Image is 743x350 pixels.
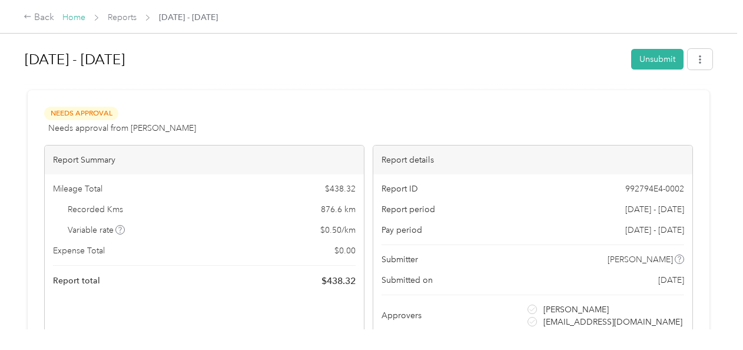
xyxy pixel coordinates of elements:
[53,275,100,287] span: Report total
[677,284,743,350] iframe: Everlance-gr Chat Button Frame
[382,183,418,195] span: Report ID
[625,203,684,216] span: [DATE] - [DATE]
[62,12,85,22] a: Home
[108,12,137,22] a: Reports
[24,11,54,25] div: Back
[53,245,105,257] span: Expense Total
[325,183,356,195] span: $ 438.32
[321,203,356,216] span: 876.6 km
[543,303,609,316] span: [PERSON_NAME]
[159,11,218,24] span: [DATE] - [DATE]
[320,224,356,236] span: $ 0.50 / km
[53,183,102,195] span: Mileage Total
[382,309,422,322] span: Approvers
[321,274,356,288] span: $ 438.32
[45,146,364,174] div: Report Summary
[625,183,684,195] span: 992794E4-0002
[382,274,433,286] span: Submitted on
[68,203,123,216] span: Recorded Kms
[631,49,684,70] button: Unsubmit
[382,253,418,266] span: Submitter
[373,146,692,174] div: Report details
[334,245,356,257] span: $ 0.00
[25,45,623,74] h1: Sep 1 - 30, 2025
[44,107,118,120] span: Needs Approval
[382,203,435,216] span: Report period
[543,316,682,328] span: [EMAIL_ADDRESS][DOMAIN_NAME]
[382,224,422,236] span: Pay period
[608,253,673,266] span: [PERSON_NAME]
[658,274,684,286] span: [DATE]
[68,224,125,236] span: Variable rate
[48,122,196,134] span: Needs approval from [PERSON_NAME]
[625,224,684,236] span: [DATE] - [DATE]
